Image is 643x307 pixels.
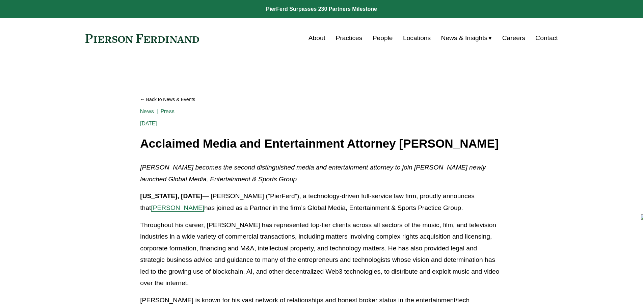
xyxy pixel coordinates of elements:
a: People [373,32,393,44]
a: About [309,32,325,44]
p: — [PERSON_NAME] (“PierFerd”), a technology-driven full-service law firm, proudly announces that h... [140,190,503,214]
a: Back to News & Events [140,94,503,105]
h1: Acclaimed Media and Entertainment Attorney [PERSON_NAME] [140,137,503,150]
strong: [US_STATE], [DATE] [140,192,202,199]
span: [DATE] [140,120,157,127]
em: [PERSON_NAME] becomes the second distinguished media and entertainment attorney to join [PERSON_N... [140,164,487,183]
a: Contact [535,32,558,44]
a: Locations [403,32,431,44]
a: Press [161,108,175,115]
a: folder dropdown [441,32,492,44]
a: [PERSON_NAME] [151,204,204,211]
span: News & Insights [441,32,488,44]
p: Throughout his career, [PERSON_NAME] has represented top-tier clients across all sectors of the m... [140,219,503,289]
a: Practices [336,32,362,44]
a: Careers [502,32,525,44]
a: News [140,108,154,115]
